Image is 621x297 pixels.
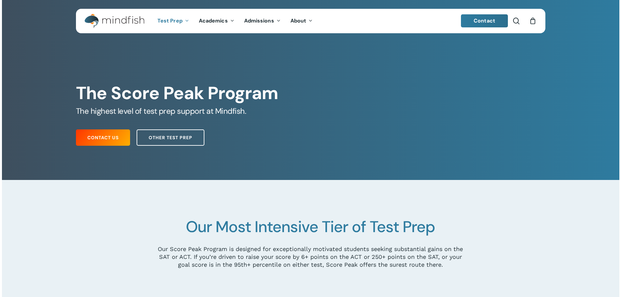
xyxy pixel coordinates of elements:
[76,9,545,33] header: Main Menu
[156,245,465,269] p: Our Score Peak Program is designed for exceptionally motivated students seeking substantial gains...
[76,106,545,116] h5: The highest level of test prep support at Mindfish.
[199,17,228,24] span: Academics
[76,83,545,104] h1: The Score Peak Program
[239,18,286,24] a: Admissions
[244,17,274,24] span: Admissions
[137,129,204,146] a: Other Test Prep
[76,129,130,146] a: Contact Us
[149,134,192,141] span: Other Test Prep
[290,17,306,24] span: About
[186,216,435,237] span: Our Most Intensive Tier of Test Prep
[194,18,239,24] a: Academics
[474,17,495,24] span: Contact
[157,17,183,24] span: Test Prep
[153,18,194,24] a: Test Prep
[461,14,508,27] a: Contact
[286,18,318,24] a: About
[87,134,119,141] span: Contact Us
[153,9,318,33] nav: Main Menu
